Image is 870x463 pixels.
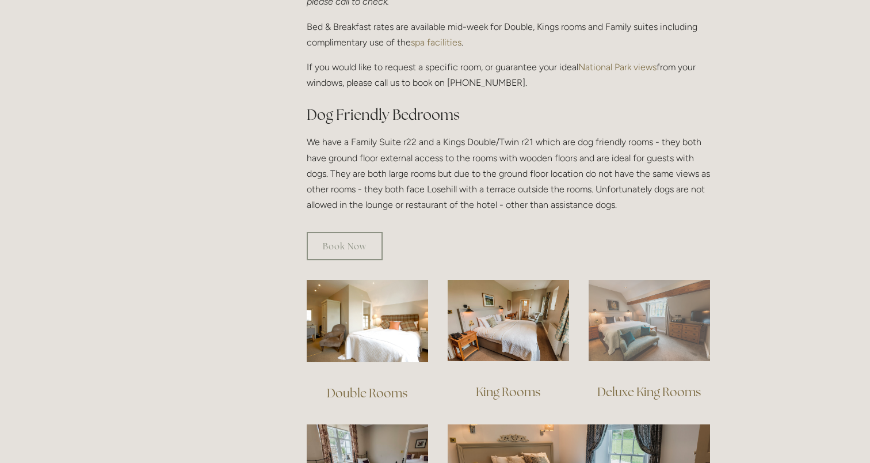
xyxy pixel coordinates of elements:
[307,19,710,50] p: Bed & Breakfast rates are available mid-week for Double, Kings rooms and Family suites including ...
[307,105,710,125] h2: Dog Friendly Bedrooms
[597,384,701,400] a: Deluxe King Rooms
[411,37,461,48] a: spa facilities
[307,134,710,212] p: We have a Family Suite r22 and a Kings Double/Twin r21 which are dog friendly rooms - they both h...
[327,385,407,401] a: Double Rooms
[307,280,428,362] img: Double Room view, Losehill Hotel
[307,232,383,260] a: Book Now
[578,62,657,73] a: National Park views
[476,384,540,400] a: King Rooms
[448,280,569,361] img: King Room view, Losehill Hotel
[589,280,710,361] img: Deluxe King Room view, Losehill Hotel
[307,59,710,90] p: If you would like to request a specific room, or guarantee your ideal from your windows, please c...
